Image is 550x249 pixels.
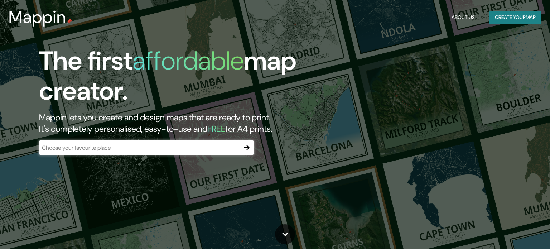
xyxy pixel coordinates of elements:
input: Choose your favourite place [39,144,240,152]
h3: Mappin [9,7,66,27]
button: Create yourmap [489,11,541,24]
h2: Mappin lets you create and design maps that are ready to print. It's completely personalised, eas... [39,112,314,135]
h5: FREE [207,123,226,134]
h1: The first map creator. [39,46,314,112]
button: About Us [449,11,478,24]
img: mappin-pin [66,19,72,24]
h1: affordable [132,44,244,77]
